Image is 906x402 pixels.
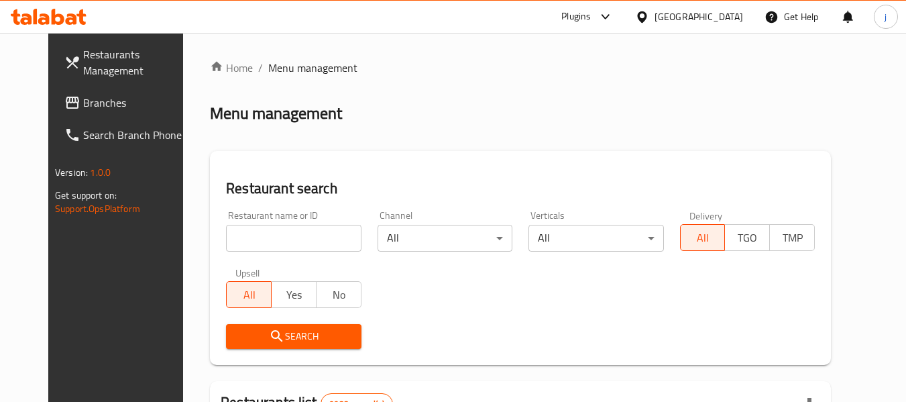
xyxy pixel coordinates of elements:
div: All [378,225,512,252]
label: Upsell [235,268,260,277]
span: Menu management [268,60,357,76]
button: TMP [769,224,815,251]
span: Get support on: [55,187,117,204]
button: Yes [271,281,317,308]
div: Plugins [561,9,591,25]
a: Home [210,60,253,76]
button: All [680,224,726,251]
li: / [258,60,263,76]
button: No [316,281,361,308]
label: Delivery [689,211,723,220]
h2: Restaurant search [226,179,815,199]
span: No [322,285,356,305]
button: All [226,281,272,308]
span: Branches [83,95,189,111]
span: All [686,228,720,248]
span: Search Branch Phone [83,127,189,143]
h2: Menu management [210,103,342,124]
a: Branches [54,87,200,119]
a: Restaurants Management [54,38,200,87]
span: TGO [730,228,765,248]
a: Support.OpsPlatform [55,200,140,217]
span: All [232,285,266,305]
div: All [528,225,663,252]
span: Yes [277,285,311,305]
span: j [885,9,887,24]
span: TMP [775,228,809,248]
span: Search [237,328,350,345]
span: Restaurants Management [83,46,189,79]
nav: breadcrumb [210,60,831,76]
a: Search Branch Phone [54,119,200,151]
span: Version: [55,164,88,181]
button: TGO [724,224,770,251]
button: Search [226,324,361,349]
input: Search for restaurant name or ID.. [226,225,361,252]
div: [GEOGRAPHIC_DATA] [655,9,743,24]
span: 1.0.0 [90,164,111,181]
